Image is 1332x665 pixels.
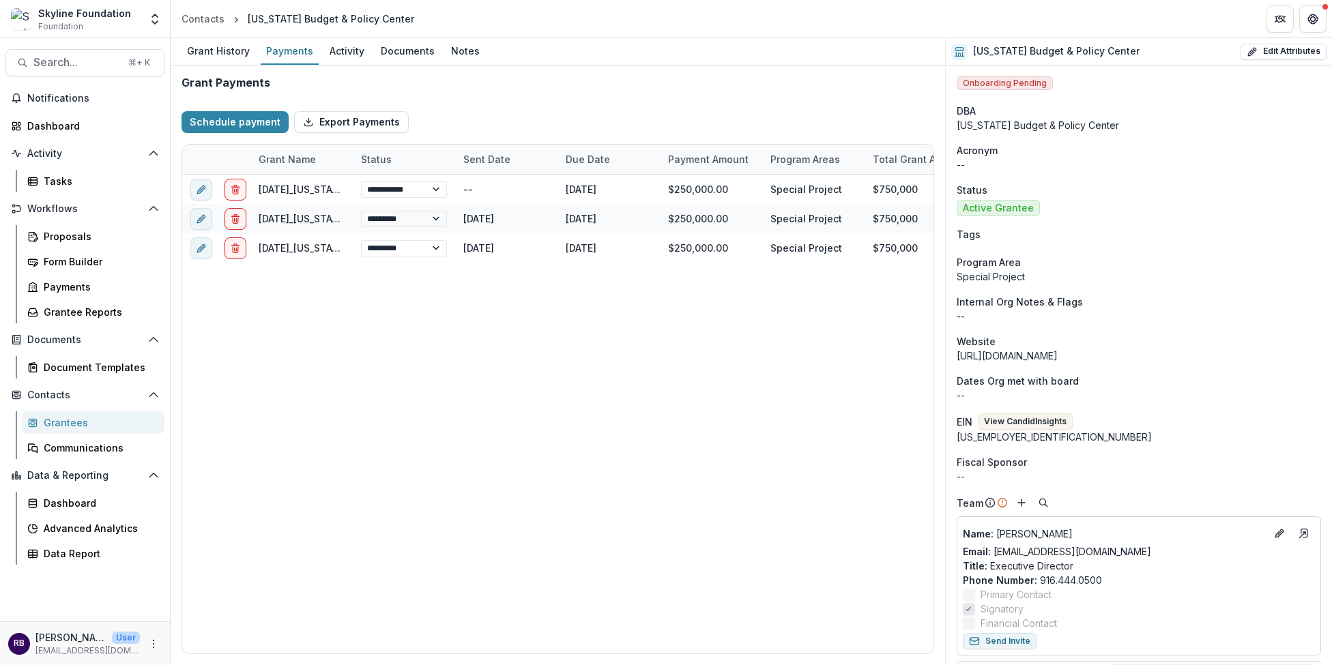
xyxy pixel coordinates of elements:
[27,119,154,133] div: Dashboard
[865,204,967,233] div: $750,000
[22,517,164,540] a: Advanced Analytics
[981,616,1057,630] span: Financial Contact
[865,233,967,263] div: $750,000
[1299,5,1327,33] button: Get Help
[957,295,1083,309] span: Internal Org Notes & Flags
[957,309,1321,323] p: --
[22,492,164,514] a: Dashboard
[963,203,1034,214] span: Active Grantee
[22,276,164,298] a: Payments
[455,145,558,174] div: Sent Date
[44,174,154,188] div: Tasks
[660,175,762,204] div: $250,000.00
[182,41,255,61] div: Grant History
[5,464,164,486] button: Open Data & Reporting
[22,170,164,192] a: Tasks
[44,254,154,269] div: Form Builder
[957,430,1321,444] div: [US_EMPLOYER_IDENTIFICATION_NUMBER]
[5,198,164,220] button: Open Workflows
[250,152,324,166] div: Grant Name
[660,204,762,233] div: $250,000.00
[455,175,558,204] div: --
[22,542,164,565] a: Data Report
[44,280,154,294] div: Payments
[324,41,370,61] div: Activity
[176,9,230,29] a: Contacts
[248,12,414,26] div: [US_STATE] Budget & Policy Center
[963,573,1315,587] p: 916.444.0500
[44,229,154,243] div: Proposals
[770,182,842,196] div: Special Project
[375,41,440,61] div: Documents
[558,204,660,233] div: [DATE]
[176,9,420,29] nav: breadcrumb
[865,145,967,174] div: Total Grant Amount
[957,388,1321,402] p: --
[957,76,1053,90] span: Onboarding Pending
[957,118,1321,132] div: [US_STATE] Budget & Policy Center
[660,145,762,174] div: Payment Amount
[558,233,660,263] div: [DATE]
[5,87,164,109] button: Notifications
[22,437,164,459] a: Communications
[963,559,1315,573] p: Executive Director
[1013,494,1030,511] button: Add
[33,56,120,69] span: Search...
[660,233,762,263] div: $250,000.00
[259,242,500,254] a: [DATE]_[US_STATE] Budget & Policy Center_750000
[957,158,1321,172] p: --
[1241,44,1327,60] button: Edit Attributes
[44,415,154,430] div: Grantees
[145,5,164,33] button: Open entity switcher
[190,179,212,201] button: edit
[446,38,485,65] a: Notes
[957,104,976,118] span: DBA
[957,496,983,510] p: Team
[963,546,991,557] span: Email:
[963,544,1151,559] a: Email: [EMAIL_ADDRESS][DOMAIN_NAME]
[225,179,246,201] button: delete
[145,636,162,652] button: More
[865,152,967,166] div: Total Grant Amount
[27,470,143,482] span: Data & Reporting
[11,8,33,30] img: Skyline Foundation
[957,350,1058,361] a: [URL][DOMAIN_NAME]
[981,602,1024,616] span: Signatory
[957,469,1321,484] div: --
[1266,5,1294,33] button: Partners
[5,115,164,137] a: Dashboard
[112,632,140,644] p: User
[22,301,164,323] a: Grantee Reports
[957,455,1027,469] span: Fiscal Sponsor
[446,41,485,61] div: Notes
[455,152,519,166] div: Sent Date
[126,55,153,70] div: ⌘ + K
[294,111,409,133] button: Export Payments
[35,645,140,657] p: [EMAIL_ADDRESS][DOMAIN_NAME]
[5,384,164,406] button: Open Contacts
[981,587,1052,602] span: Primary Contact
[5,49,164,76] button: Search...
[182,12,225,26] div: Contacts
[770,211,842,226] div: Special Project
[762,145,865,174] div: Program Areas
[957,374,1079,388] span: Dates Org met with board
[44,521,154,535] div: Advanced Analytics
[261,41,319,61] div: Payments
[455,204,558,233] div: [DATE]
[44,441,154,455] div: Communications
[770,241,842,255] div: Special Project
[375,38,440,65] a: Documents
[190,237,212,259] button: edit
[22,411,164,434] a: Grantees
[957,334,996,349] span: Website
[957,255,1021,269] span: Program Area
[957,269,1321,284] p: Special Project
[963,527,1266,541] a: Name: [PERSON_NAME]
[455,233,558,263] div: [DATE]
[261,38,319,65] a: Payments
[182,38,255,65] a: Grant History
[250,145,353,174] div: Grant Name
[558,175,660,204] div: [DATE]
